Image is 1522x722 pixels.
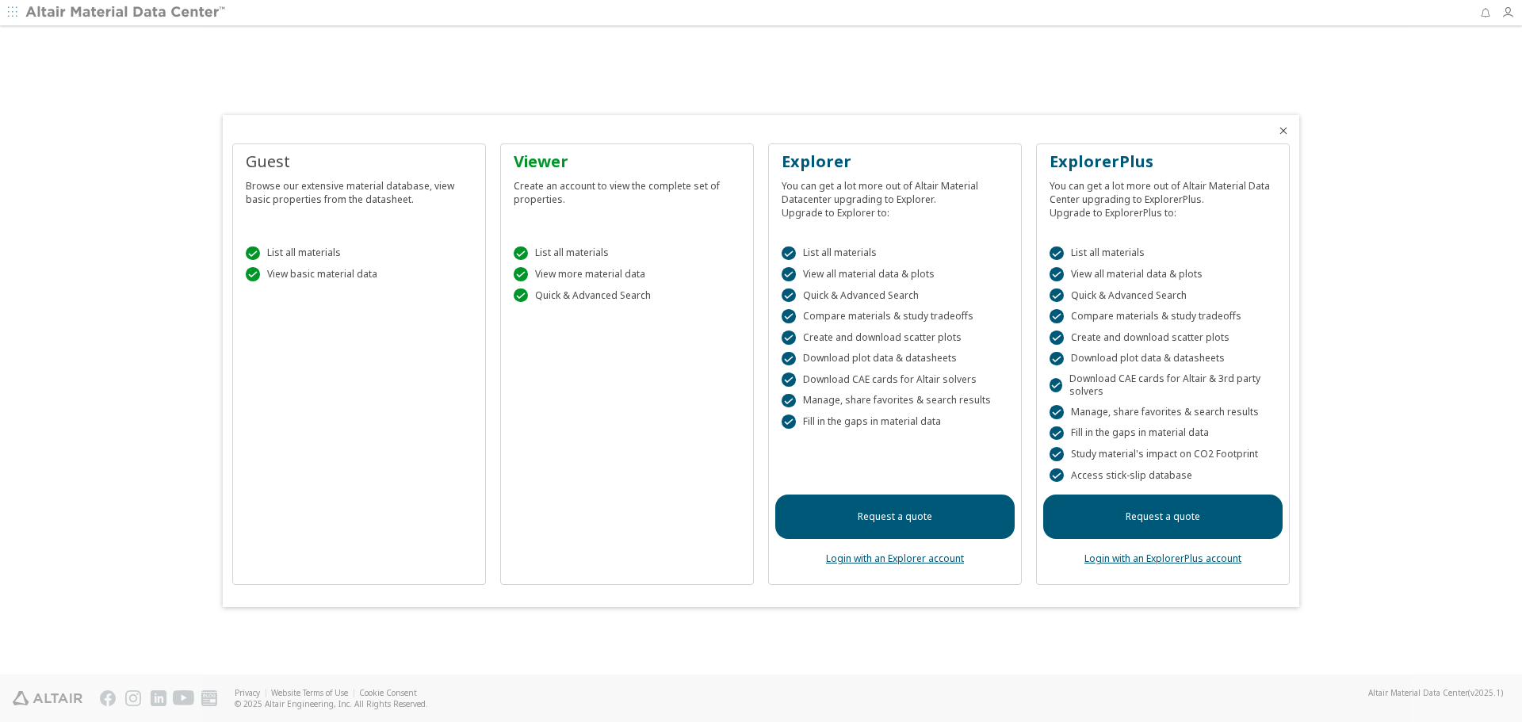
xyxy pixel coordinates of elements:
div: ExplorerPlus [1050,151,1276,173]
div: Browse our extensive material database, view basic properties from the datasheet. [246,173,472,206]
div:  [246,246,260,261]
div: Viewer [514,151,740,173]
div:  [1050,405,1064,419]
div: List all materials [782,246,1008,261]
div: Create and download scatter plots [782,330,1008,345]
div: Download CAE cards for Altair solvers [782,372,1008,387]
div: View all material data & plots [1050,267,1276,281]
div: Quick & Advanced Search [782,288,1008,303]
div:  [782,267,796,281]
div: Manage, share favorites & search results [782,394,1008,408]
div: Download plot data & datasheets [1050,352,1276,366]
div:  [1050,378,1062,392]
a: Login with an Explorer account [826,552,964,565]
div: Quick & Advanced Search [514,288,740,303]
div:  [1050,309,1064,323]
div: You can get a lot more out of Altair Material Data Center upgrading to ExplorerPlus. Upgrade to E... [1050,173,1276,220]
div:  [514,288,528,303]
div: Access stick-slip database [1050,468,1276,483]
a: Request a quote [775,495,1015,539]
div: You can get a lot more out of Altair Material Datacenter upgrading to Explorer. Upgrade to Explor... [782,173,1008,220]
div:  [514,267,528,281]
a: Login with an ExplorerPlus account [1084,552,1241,565]
div:  [782,372,796,387]
div:  [782,309,796,323]
div:  [782,394,796,408]
div: Fill in the gaps in material data [1050,426,1276,441]
div:  [1050,468,1064,483]
div:  [782,414,796,429]
div: Create an account to view the complete set of properties. [514,173,740,206]
div:  [782,288,796,303]
div:  [1050,352,1064,366]
div: View all material data & plots [782,267,1008,281]
div: List all materials [246,246,472,261]
div: View basic material data [246,267,472,281]
a: Request a quote [1043,495,1283,539]
div: Download plot data & datasheets [782,352,1008,366]
div: Download CAE cards for Altair & 3rd party solvers [1050,372,1276,398]
div:  [782,246,796,261]
div: View more material data [514,267,740,281]
div:  [1050,288,1064,303]
div: Guest [246,151,472,173]
div: Manage, share favorites & search results [1050,405,1276,419]
div:  [782,352,796,366]
div:  [1050,447,1064,461]
div: List all materials [1050,246,1276,261]
div: Compare materials & study tradeoffs [1050,309,1276,323]
div: Explorer [782,151,1008,173]
div:  [1050,330,1064,345]
div:  [782,330,796,345]
div:  [1050,267,1064,281]
div: Create and download scatter plots [1050,330,1276,345]
button: Close [1277,124,1290,137]
div: List all materials [514,246,740,261]
div:  [246,267,260,281]
div:  [514,246,528,261]
div: Compare materials & study tradeoffs [782,309,1008,323]
div:  [1050,246,1064,261]
div: Study material's impact on CO2 Footprint [1050,447,1276,461]
div: Quick & Advanced Search [1050,288,1276,303]
div:  [1050,426,1064,441]
div: Fill in the gaps in material data [782,414,1008,429]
